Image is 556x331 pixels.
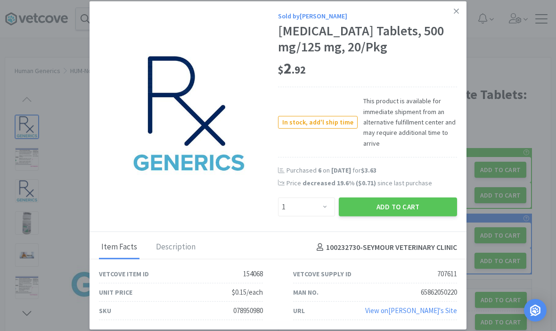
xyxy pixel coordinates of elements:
h4: 100232730 - SEYMOUR VETERINARY CLINIC [313,241,457,254]
div: Open Intercom Messenger [524,299,547,322]
span: . 92 [292,63,306,76]
span: 2 [278,58,306,77]
div: SKU [99,306,111,316]
span: $ [278,63,284,76]
div: Purchased on for [286,166,457,175]
div: Unit Price [99,287,132,298]
div: 65862050220 [421,287,457,298]
div: Sold by [PERSON_NAME] [278,11,457,21]
span: decreased 19.6 % ( ) [303,179,376,187]
div: Item Facts [99,236,139,259]
button: Add to Cart [339,198,457,216]
div: 078950980 [233,305,263,316]
div: Man No. [293,287,319,298]
a: View on[PERSON_NAME]'s Site [365,306,457,315]
span: [DATE] [331,166,351,174]
span: In stock, add'l ship time [278,116,357,128]
div: [MEDICAL_DATA] Tablets, 500 mg/125 mg, 20/Pkg [278,23,457,55]
div: URL [293,306,305,316]
span: This product is available for immediate shipment from an alternative fulfillment center and may r... [358,96,457,149]
img: 7152705e678543c988e420ba3e7f4ff1_707611.jpeg [127,52,250,175]
div: 154068 [243,268,263,280]
div: Description [154,236,198,259]
span: 6 [318,166,321,174]
div: Vetcove Supply ID [293,269,352,279]
div: Vetcove Item ID [99,269,149,279]
div: 707611 [437,268,457,280]
span: $3.63 [361,166,376,174]
span: $0.71 [358,179,374,187]
div: Price since last purchase [286,178,457,188]
div: $0.15/each [232,287,263,298]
